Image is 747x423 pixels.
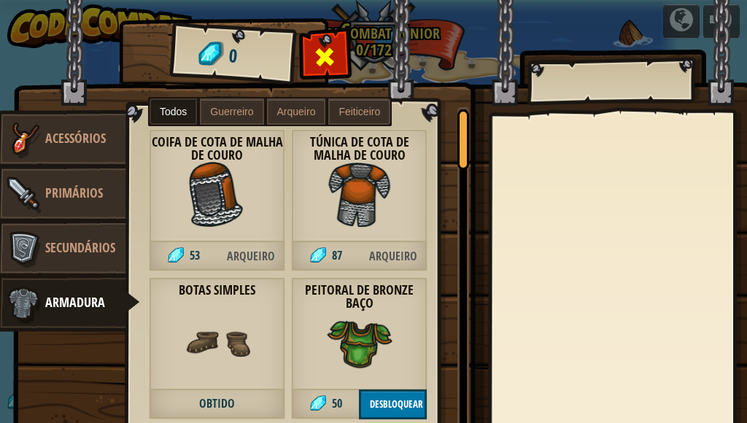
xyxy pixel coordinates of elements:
span: 0 [228,42,239,69]
img: item-icon-secondary.png [1,227,45,271]
span: Arqueiro [277,106,316,117]
span: Todos [160,106,187,117]
span: Armadura [45,293,105,311]
span: Acessórios [45,129,106,147]
span: Obtido [149,389,285,419]
img: gem.png [310,247,326,263]
strong: Peitoral de Bronze Baço [291,282,427,311]
span: 87 [332,247,342,263]
button: Desbloquear [359,389,427,419]
span: Arqueiro [359,241,427,271]
img: item-icon-accessories.png [1,117,45,161]
img: item-icon-armor.png [1,282,45,325]
strong: Túnica de Cota de Malha de Couro [291,134,427,163]
img: gem.png [310,395,326,411]
span: 53 [190,247,200,263]
img: portrait.png [327,162,392,228]
span: Feiticeiro [338,106,380,117]
span: 50 [332,395,342,411]
img: portrait.png [185,310,250,376]
span: Secundários [45,238,115,257]
img: gem.png [168,247,184,263]
strong: Botas Simples [149,282,285,298]
span: Arqueiro [217,241,285,271]
strong: Coifa de Cota de Malha de Couro [149,134,285,163]
img: item-icon-primary.png [1,172,45,216]
img: portrait.png [327,310,392,376]
img: portrait.png [185,162,250,228]
span: Primários [45,184,103,202]
span: Guerreiro [210,106,253,117]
